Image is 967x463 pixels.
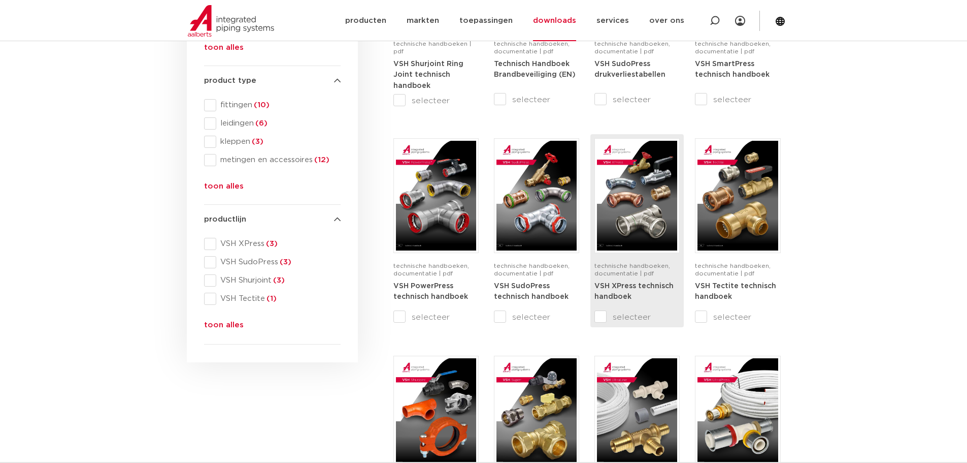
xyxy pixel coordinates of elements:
button: toon alles [204,319,244,335]
div: kleppen(3) [204,136,341,148]
span: technische handboeken, documentatie | pdf [695,263,771,276]
label: selecteer [695,311,780,323]
img: VSH-XPress_A4TM_5008762_2025_4.1_NL-pdf.jpg [597,141,677,251]
label: selecteer [594,311,680,323]
div: VSH XPress(3) [204,238,341,250]
span: technische handboeken, documentatie | pdf [594,263,670,276]
span: (10) [252,101,270,109]
div: VSH SudoPress(3) [204,256,341,268]
label: selecteer [494,311,579,323]
img: VSH-SudoPress_A4TM_5001604-2023-3.0_NL-pdf.jpg [496,141,577,251]
span: VSH Shurjoint [216,275,341,286]
div: metingen en accessoires(12) [204,154,341,166]
a: VSH SmartPress technisch handboek [695,60,770,79]
div: fittingen(10) [204,99,341,111]
span: fittingen [216,100,341,110]
span: technische handboeken, documentatie | pdf [494,41,570,54]
span: technische handboeken, documentatie | pdf [594,41,670,54]
span: technische handboeken, documentatie | pdf [695,41,771,54]
a: VSH PowerPress technisch handboek [393,282,468,301]
a: VSH XPress technisch handboek [594,282,674,301]
a: Technisch Handboek Brandbeveiliging (EN) [494,60,576,79]
span: (6) [254,119,268,127]
span: technische handboeken | pdf [393,41,471,54]
label: selecteer [594,94,680,106]
span: (1) [265,295,277,302]
span: (3) [278,258,291,266]
span: (12) [313,156,329,164]
span: leidingen [216,118,341,129]
a: VSH Shurjoint Ring Joint technisch handboek [393,60,463,89]
img: VSH-Tectite_A4TM_5009376-2024-2.0_NL-pdf.jpg [697,141,778,251]
div: VSH Shurjoint(3) [204,274,341,287]
img: VSH-PowerPress_A4TM_5008817_2024_3.1_NL-pdf.jpg [396,141,476,251]
a: VSH Tectite technisch handboek [695,282,776,301]
h4: product type [204,75,341,87]
span: metingen en accessoires [216,155,341,165]
span: technische handboeken, documentatie | pdf [494,263,570,276]
a: VSH SudoPress technisch handboek [494,282,569,301]
span: VSH XPress [216,239,341,249]
span: kleppen [216,137,341,147]
button: toon alles [204,180,244,197]
div: leidingen(6) [204,117,341,130]
label: selecteer [393,311,479,323]
span: VSH Tectite [216,294,341,304]
span: (3) [264,240,278,248]
label: selecteer [494,94,579,106]
label: selecteer [695,94,780,106]
label: selecteer [393,95,479,107]
span: technische handboeken, documentatie | pdf [393,263,469,276]
span: (3) [272,276,285,284]
span: VSH SudoPress [216,257,341,267]
span: (3) [250,138,263,145]
h4: productlijn [204,213,341,226]
button: toon alles [204,42,244,58]
div: VSH Tectite(1) [204,293,341,305]
a: VSH SudoPress drukverliestabellen [594,60,665,79]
